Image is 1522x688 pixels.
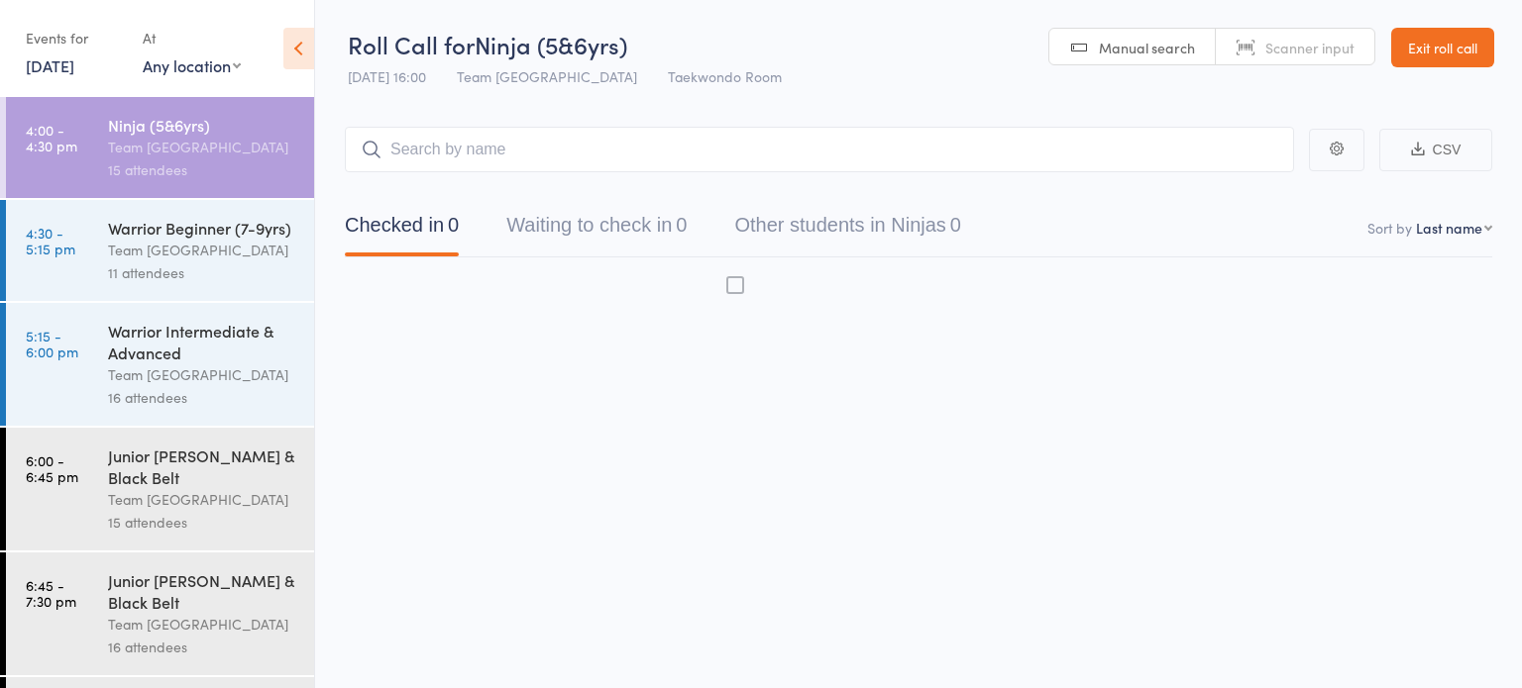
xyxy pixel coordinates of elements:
input: Search by name [345,127,1294,172]
div: Last name [1416,218,1482,238]
div: Junior [PERSON_NAME] & Black Belt [108,444,297,488]
time: 6:45 - 7:30 pm [26,577,76,609]
div: Team [GEOGRAPHIC_DATA] [108,363,297,386]
time: 4:00 - 4:30 pm [26,122,77,153]
div: 11 attendees [108,261,297,284]
div: Team [GEOGRAPHIC_DATA] [108,613,297,636]
time: 6:00 - 6:45 pm [26,452,78,484]
a: 4:00 -4:30 pmNinja (5&6yrs)Team [GEOGRAPHIC_DATA]15 attendees [6,97,314,198]
div: Ninja (5&6yrs) [108,114,297,136]
div: Warrior Intermediate & Advanced [108,320,297,363]
label: Sort by [1367,218,1412,238]
button: Waiting to check in0 [506,204,687,256]
div: Team [GEOGRAPHIC_DATA] [108,488,297,511]
span: Ninja (5&6yrs) [475,28,627,60]
span: Manual search [1099,38,1195,57]
div: 0 [950,214,961,236]
span: [DATE] 16:00 [348,66,426,86]
span: Scanner input [1265,38,1355,57]
button: Checked in0 [345,204,459,256]
span: Taekwondo Room [668,66,782,86]
a: 6:00 -6:45 pmJunior [PERSON_NAME] & Black BeltTeam [GEOGRAPHIC_DATA]15 attendees [6,428,314,550]
button: Other students in Ninjas0 [734,204,961,256]
a: 5:15 -6:00 pmWarrior Intermediate & AdvancedTeam [GEOGRAPHIC_DATA]16 attendees [6,303,314,426]
div: Team [GEOGRAPHIC_DATA] [108,136,297,158]
div: Events for [26,22,123,54]
div: 0 [676,214,687,236]
time: 4:30 - 5:15 pm [26,225,75,256]
div: 15 attendees [108,158,297,181]
a: Exit roll call [1391,28,1494,67]
button: CSV [1379,129,1492,171]
div: 16 attendees [108,386,297,409]
div: 15 attendees [108,511,297,534]
span: Team [GEOGRAPHIC_DATA] [457,66,637,86]
div: At [143,22,241,54]
div: Any location [143,54,241,76]
div: Team [GEOGRAPHIC_DATA] [108,239,297,261]
div: Warrior Beginner (7-9yrs) [108,217,297,239]
div: Junior [PERSON_NAME] & Black Belt [108,569,297,613]
a: 6:45 -7:30 pmJunior [PERSON_NAME] & Black BeltTeam [GEOGRAPHIC_DATA]16 attendees [6,552,314,675]
div: 16 attendees [108,636,297,658]
time: 5:15 - 6:00 pm [26,328,78,359]
a: 4:30 -5:15 pmWarrior Beginner (7-9yrs)Team [GEOGRAPHIC_DATA]11 attendees [6,200,314,301]
span: Roll Call for [348,28,475,60]
a: [DATE] [26,54,74,76]
div: 0 [448,214,459,236]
